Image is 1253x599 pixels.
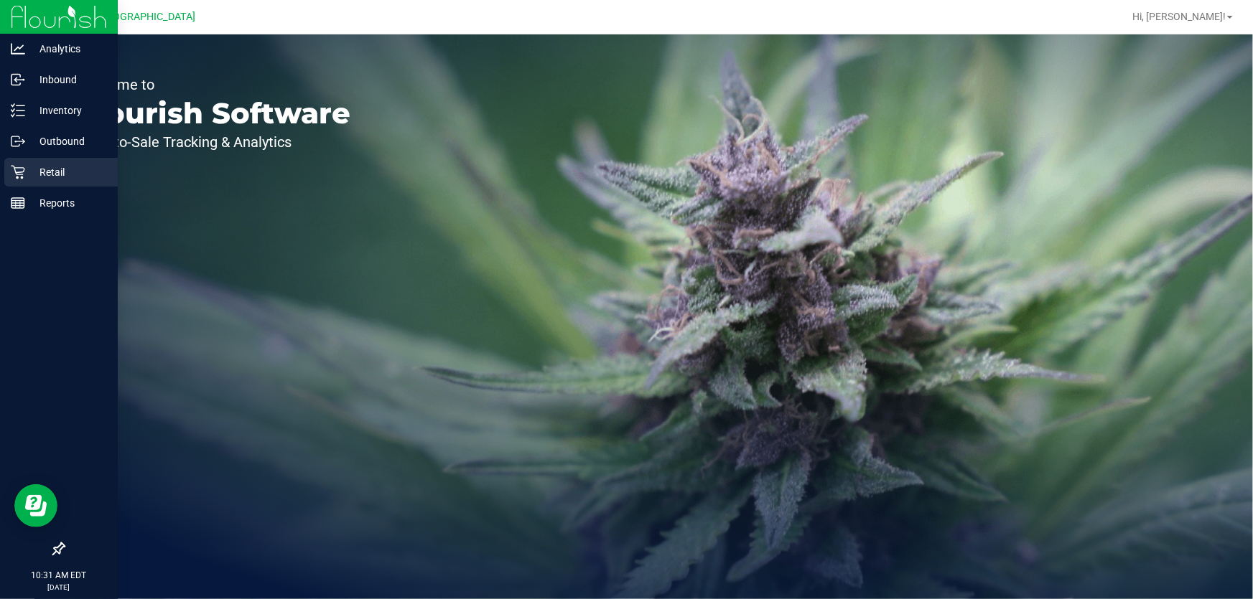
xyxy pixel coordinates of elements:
inline-svg: Retail [11,165,25,179]
inline-svg: Inventory [11,103,25,118]
p: Reports [25,194,111,212]
p: [DATE] [6,582,111,593]
span: Hi, [PERSON_NAME]! [1132,11,1226,22]
p: Retail [25,164,111,181]
p: 10:31 AM EDT [6,569,111,582]
span: [GEOGRAPHIC_DATA] [98,11,196,23]
inline-svg: Reports [11,196,25,210]
p: Flourish Software [78,99,350,128]
p: Inbound [25,71,111,88]
p: Outbound [25,133,111,150]
p: Seed-to-Sale Tracking & Analytics [78,135,350,149]
p: Analytics [25,40,111,57]
inline-svg: Analytics [11,42,25,56]
inline-svg: Outbound [11,134,25,148]
p: Welcome to [78,77,350,92]
inline-svg: Inbound [11,72,25,87]
iframe: Resource center [14,484,57,527]
p: Inventory [25,102,111,119]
